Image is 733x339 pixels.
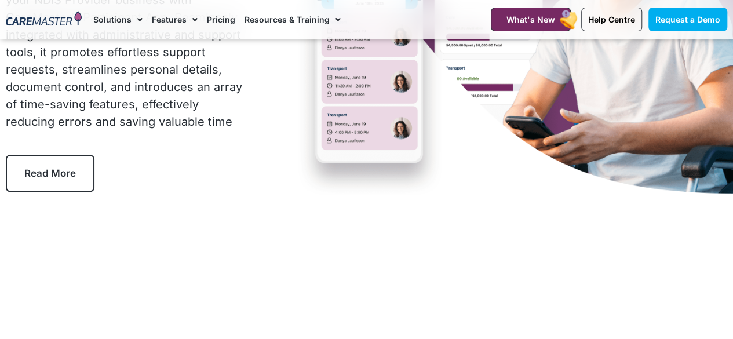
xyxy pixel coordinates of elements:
[581,8,642,31] a: Help Centre
[24,167,76,179] span: Read More
[588,14,635,24] span: Help Centre
[655,14,720,24] span: Request a Demo
[648,8,727,31] a: Request a Demo
[6,11,82,28] img: CareMaster Logo
[6,155,94,192] a: Read More
[491,8,571,31] a: What's New
[506,14,555,24] span: What's New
